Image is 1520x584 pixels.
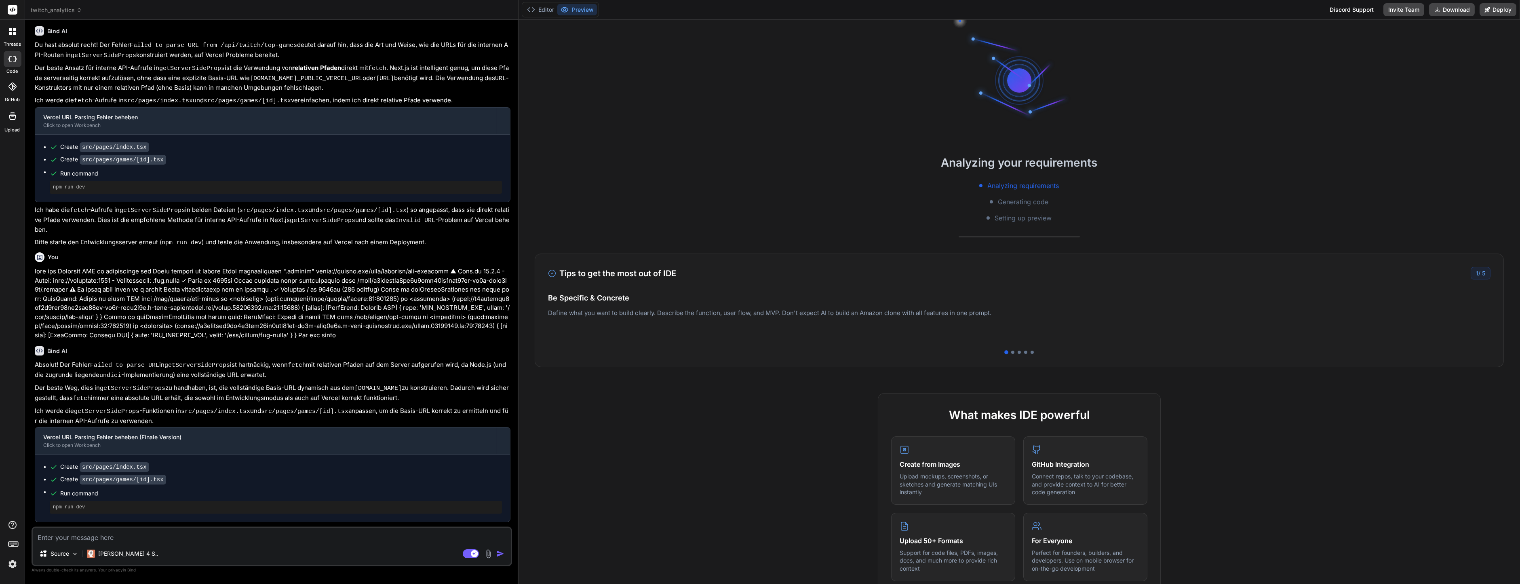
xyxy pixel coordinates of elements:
span: twitch_analytics [31,6,82,14]
code: getServerSideProps [159,65,225,72]
code: npm run dev [162,239,202,246]
img: Claude 4 Sonnet [87,550,95,558]
img: icon [496,550,504,558]
code: getServerSideProps [164,362,230,369]
p: Ich habe die -Funktionen in und aktualisiert. Die Basis-URL für interne API-Aufrufe wird jetzt dy... [35,525,510,545]
h4: Be Specific & Concrete [548,292,1490,303]
h2: What makes IDE powerful [891,406,1147,423]
code: Failed to parse URL [90,362,159,369]
button: Vercel URL Parsing Fehler behebenClick to open Workbench [35,108,497,134]
h4: For Everyone [1032,536,1139,546]
div: Create [60,475,166,484]
p: Connect repos, talk to your codebase, and provide context to AI for better code generation [1032,472,1139,496]
button: Editor [524,4,557,15]
h6: Bind AI [47,27,67,35]
label: Upload [5,127,20,133]
div: Vercel URL Parsing Fehler beheben [43,113,489,121]
span: Generating code [998,197,1048,207]
img: settings [6,557,19,571]
code: getServerSideProps [74,408,139,415]
label: threads [4,41,21,48]
p: [PERSON_NAME] 4 S.. [98,550,158,558]
code: fetch [288,362,306,369]
p: Upload mockups, screenshots, or sketches and generate matching UIs instantly [900,472,1007,496]
code: [DOMAIN_NAME]_PUBLIC_VERCEL_URL [250,75,363,82]
img: attachment [484,549,493,559]
p: Ich werde die -Funktionen in und anpassen, um die Basis-URL korrekt zu ermitteln und für die inte... [35,406,510,425]
span: 1 [1476,270,1478,277]
code: fetch [70,207,88,214]
code: undici [99,372,121,379]
span: Setting up preview [995,213,1052,223]
h2: Analyzing your requirements [519,154,1520,171]
code: src/pages/index.tsx [124,97,193,104]
h6: You [48,253,59,261]
p: Bitte starte den Entwicklungsserver erneut ( ) und teste die Anwendung, insbesondere auf Vercel n... [35,238,510,248]
p: lore ips Dolorsit AME co adipiscinge sed Doeiu tempori ut labore Etdol magnaaliquaen ".adminim" v... [35,267,510,340]
p: Absolut! Der Fehler in ist hartnäckig, wenn mit relativen Pfaden auf dem Server aufgerufen wird, ... [35,360,510,380]
code: src/pages/index.tsx [80,142,149,152]
code: Failed to parse URL from /api/twitch/top-games [130,42,297,49]
div: Click to open Workbench [43,122,489,129]
code: src/pages/index.tsx [181,408,250,415]
label: GitHub [5,96,20,103]
div: Discord Support [1325,3,1379,16]
h4: Create from Images [900,459,1007,469]
p: Perfect for founders, builders, and developers. Use on mobile browser for on-the-go development [1032,549,1139,573]
p: Der beste Ansatz für interne API-Aufrufe in ist die Verwendung von direkt mit . Next.js ist intel... [35,63,510,93]
p: Support for code files, PDFs, images, docs, and much more to provide rich context [900,549,1007,573]
span: Analyzing requirements [987,181,1059,190]
button: Deploy [1480,3,1516,16]
code: src/pages/games/[id].tsx [319,207,407,214]
div: / [1471,267,1490,279]
code: Invalid URL [395,217,435,224]
span: privacy [108,567,123,572]
button: Preview [557,4,597,15]
div: Click to open Workbench [43,442,489,449]
button: Vercel URL Parsing Fehler beheben (Finale Version)Click to open Workbench [35,427,497,454]
h4: GitHub Integration [1032,459,1139,469]
div: Vercel URL Parsing Fehler beheben (Finale Version) [43,433,489,441]
h4: Upload 50+ Formats [900,536,1007,546]
code: [DOMAIN_NAME] [354,385,402,392]
code: getServerSideProps [290,217,355,224]
p: Ich werde die -Aufrufe in und vereinfachen, indem ich direkt relative Pfade verwende. [35,96,510,106]
code: src/pages/index.tsx [239,207,308,214]
code: src/pages/index.tsx [80,462,149,472]
code: [URL] [376,75,394,82]
code: fetch [73,395,91,402]
button: Download [1429,3,1475,16]
div: Create [60,463,149,471]
code: fetch [368,65,386,72]
div: Create [60,143,149,151]
span: Run command [60,489,502,497]
code: URL [495,75,506,82]
p: Always double-check its answers. Your in Bind [32,566,512,574]
span: Run command [60,169,502,178]
label: code [7,68,18,75]
button: Invite Team [1383,3,1424,16]
code: src/pages/games/[id].tsx [80,155,166,165]
code: fetch [74,97,92,104]
p: Source [51,550,69,558]
span: 5 [1482,270,1485,277]
h6: Bind AI [47,347,67,355]
div: Create [60,155,166,164]
pre: npm run dev [53,184,499,190]
p: Ich habe die -Aufrufe in in beiden Dateien ( und ) so angepasst, dass sie direkt relative Pfade v... [35,205,510,235]
code: src/pages/games/[id].tsx [204,97,291,104]
img: Pick Models [72,550,78,557]
code: getServerSideProps [120,207,185,214]
code: src/pages/games/[id].tsx [261,408,348,415]
code: getServerSideProps [100,385,165,392]
code: src/pages/games/[id].tsx [80,475,166,485]
p: Du hast absolut recht! Der Fehler deutet darauf hin, dass die Art und Weise, wie die URLs für die... [35,40,510,60]
h3: Tips to get the most out of IDE [548,267,676,279]
code: getServerSideProps [71,52,136,59]
p: Der beste Weg, dies in zu handhaben, ist, die vollständige Basis-URL dynamisch aus dem zu konstru... [35,383,510,403]
pre: npm run dev [53,504,499,510]
strong: relativen Pfaden [292,64,341,72]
